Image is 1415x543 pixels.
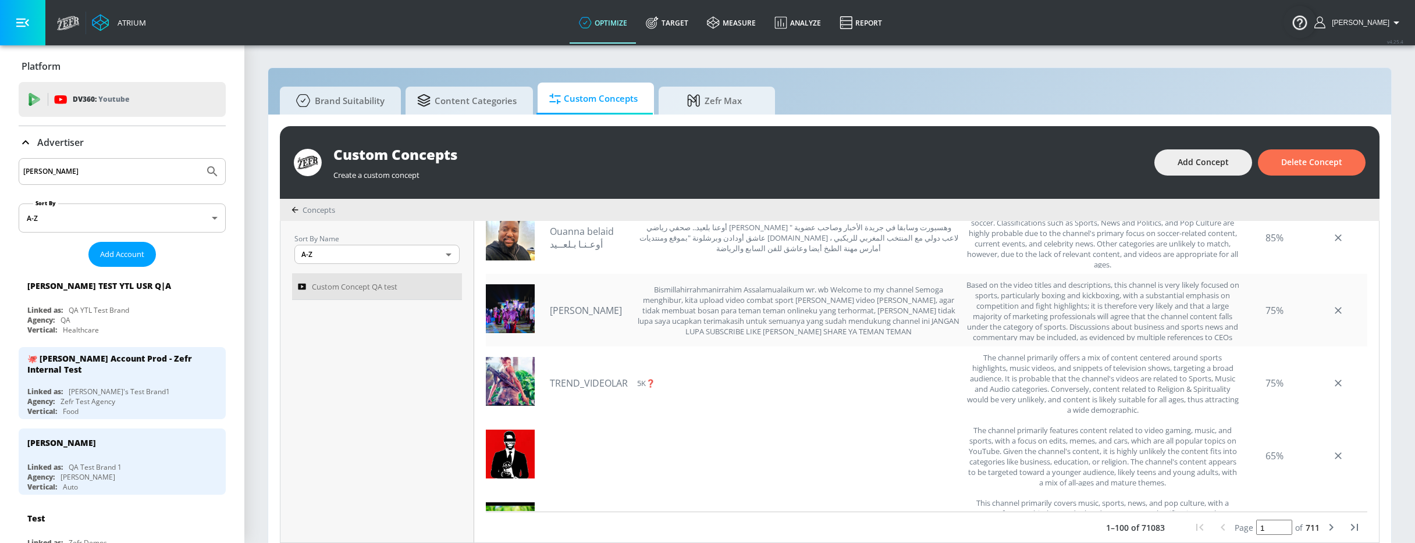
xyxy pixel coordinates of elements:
[19,347,226,419] div: 🐙 [PERSON_NAME] Account Prod - Zefr Internal TestLinked as:[PERSON_NAME]'s Test Brand1Agency:Zefr...
[63,325,99,335] div: Healthcare
[294,245,460,264] div: A-Z
[61,396,115,406] div: Zefr Test Agency
[19,203,226,233] div: A-Z
[1256,520,1292,535] input: page
[1106,521,1165,534] p: 1–100 of 71083
[100,248,144,261] span: Add Account
[417,87,517,115] span: Content Categories
[1320,516,1343,539] button: next page
[1178,155,1229,170] span: Add Concept
[27,396,55,406] div: Agency:
[61,315,70,325] div: QA
[1343,516,1366,539] button: last page
[550,304,631,317] a: [PERSON_NAME]
[19,50,226,83] div: Platform
[22,60,61,73] p: Platform
[570,2,637,44] a: optimize
[637,352,655,413] div: 5K❓
[1245,425,1303,486] div: 65%
[27,437,96,448] div: [PERSON_NAME]
[19,428,226,495] div: [PERSON_NAME]Linked as:QA Test Brand 1Agency:[PERSON_NAME]Vertical:Auto
[486,430,535,478] img: UCh-MjMEIbBtWDYlLZKEucxg
[27,325,57,335] div: Vertical:
[830,2,891,44] a: Report
[966,352,1239,413] div: The channel primarily offers a mix of content centered around sports highlights, music videos, an...
[1314,16,1403,30] button: [PERSON_NAME]
[966,207,1239,268] div: The channel mainly discusses sports, news, and celebrity gossip related to soccer. Classification...
[200,159,225,184] button: Submit Search
[113,17,146,28] div: Atrium
[486,212,535,260] img: UC5olX76De9ohZDRWXDO6l8g
[37,136,84,149] p: Advertiser
[19,271,226,338] div: [PERSON_NAME] TEST YTL USR Q|ALinked as:QA YTL Test BrandAgency:QAVertical:Healthcare
[63,482,78,492] div: Auto
[333,164,1143,180] div: Create a custom concept
[27,462,63,472] div: Linked as:
[550,225,631,251] a: Ouanna belaid أوعـنـا بـلعــيد
[291,87,385,115] span: Brand Suitability
[966,280,1239,341] div: Based on the video titles and descriptions, this channel is very likely focused on sports, partic...
[303,205,335,215] span: Concepts
[312,280,397,294] span: Custom Concept QA test
[294,233,460,245] p: Sort By Name
[486,357,535,406] img: UCZqXQWK9Hijm2lK8Ko2glKg
[92,14,146,31] a: Atrium
[637,207,960,268] div: أوعنا بلعيد.. صحفي رياضي بهسبريس Hesspress وهسبورت وسابقا في جريدة الأخبار وصاحب عضوية " عاشق أود...
[698,2,765,44] a: measure
[550,377,631,390] a: TREND_VIDEOLAR
[27,315,55,325] div: Agency:
[1306,522,1320,533] span: 711
[69,305,129,315] div: QA YTL Test Brand
[19,82,226,117] div: DV360: Youtube
[486,284,535,333] img: UCRBWSlWzalnVCmHF4N9_Swg
[1387,38,1403,45] span: v 4.25.4
[73,93,129,106] p: DV360:
[63,406,79,416] div: Food
[1245,352,1303,413] div: 75%
[27,387,63,396] div: Linked as:
[27,482,57,492] div: Vertical:
[637,280,960,341] div: Bismillahirrahmanirrahim Assalamualaikum wr. wb Welcome to my channel Semoga menghibur, kita uplo...
[292,273,462,300] a: Custom Concept QA test
[23,164,200,179] input: Search by name
[1327,19,1389,27] span: login as: stefan.butura@zefr.com
[27,472,55,482] div: Agency:
[61,472,115,482] div: [PERSON_NAME]
[549,85,638,113] span: Custom Concepts
[1245,280,1303,341] div: 75%
[88,242,156,267] button: Add Account
[33,199,58,207] label: Sort By
[670,87,759,115] span: Zefr Max
[333,145,1143,164] div: Custom Concepts
[98,93,129,105] p: Youtube
[27,305,63,315] div: Linked as:
[966,425,1239,486] div: The channel primarily features content related to video gaming, music, and sports, with a focus o...
[1284,6,1316,38] button: Open Resource Center
[765,2,830,44] a: Analyze
[27,513,45,524] div: Test
[19,126,226,159] div: Advertiser
[69,387,170,396] div: [PERSON_NAME]'s Test Brand1
[69,462,122,472] div: QA Test Brand 1
[637,2,698,44] a: Target
[1245,207,1303,268] div: 85%
[27,280,171,291] div: [PERSON_NAME] TEST YTL USR Q|A
[27,353,207,375] div: 🐙 [PERSON_NAME] Account Prod - Zefr Internal Test
[27,406,57,416] div: Vertical:
[1235,520,1320,535] div: Set page and press "Enter"
[1154,149,1252,176] button: Add Concept
[291,205,335,215] div: Concepts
